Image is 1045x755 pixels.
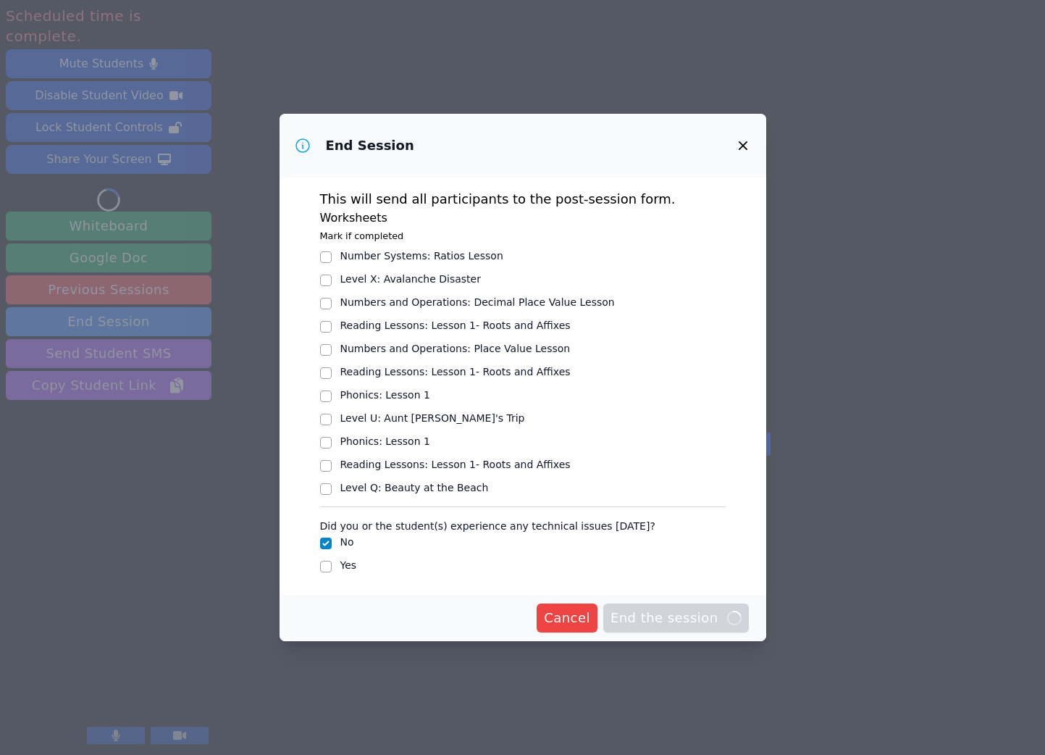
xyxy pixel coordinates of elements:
div: Reading Lessons : Lesson 1- Roots and Affixes [340,364,571,379]
label: No [340,536,354,548]
button: Cancel [537,604,597,633]
div: Level Q : Beauty at the Beach [340,480,489,495]
span: Cancel [544,608,590,628]
label: Yes [340,559,357,571]
legend: Did you or the student(s) experience any technical issues [DATE]? [320,513,655,535]
div: Phonics : Lesson 1 [340,434,430,449]
div: Reading Lessons : Lesson 1- Roots and Affixes [340,318,571,333]
h3: End Session [326,137,414,154]
h3: Worksheets [320,209,726,227]
div: Phonics : Lesson 1 [340,388,430,402]
p: This will send all participants to the post-session form. [320,189,726,209]
div: Level U : Aunt [PERSON_NAME]'s Trip [340,411,525,425]
div: Reading Lessons : Lesson 1- Roots and Affixes [340,457,571,472]
span: End the session [610,608,742,628]
button: End the session [603,604,749,633]
div: Numbers and Operations : Decimal Place Value Lesson [340,295,615,309]
div: Number Systems : Ratios Lesson [340,249,503,263]
div: Level X : Avalanche Disaster [340,272,481,286]
div: Numbers and Operations : Place Value Lesson [340,341,571,356]
small: Mark if completed [320,230,404,241]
